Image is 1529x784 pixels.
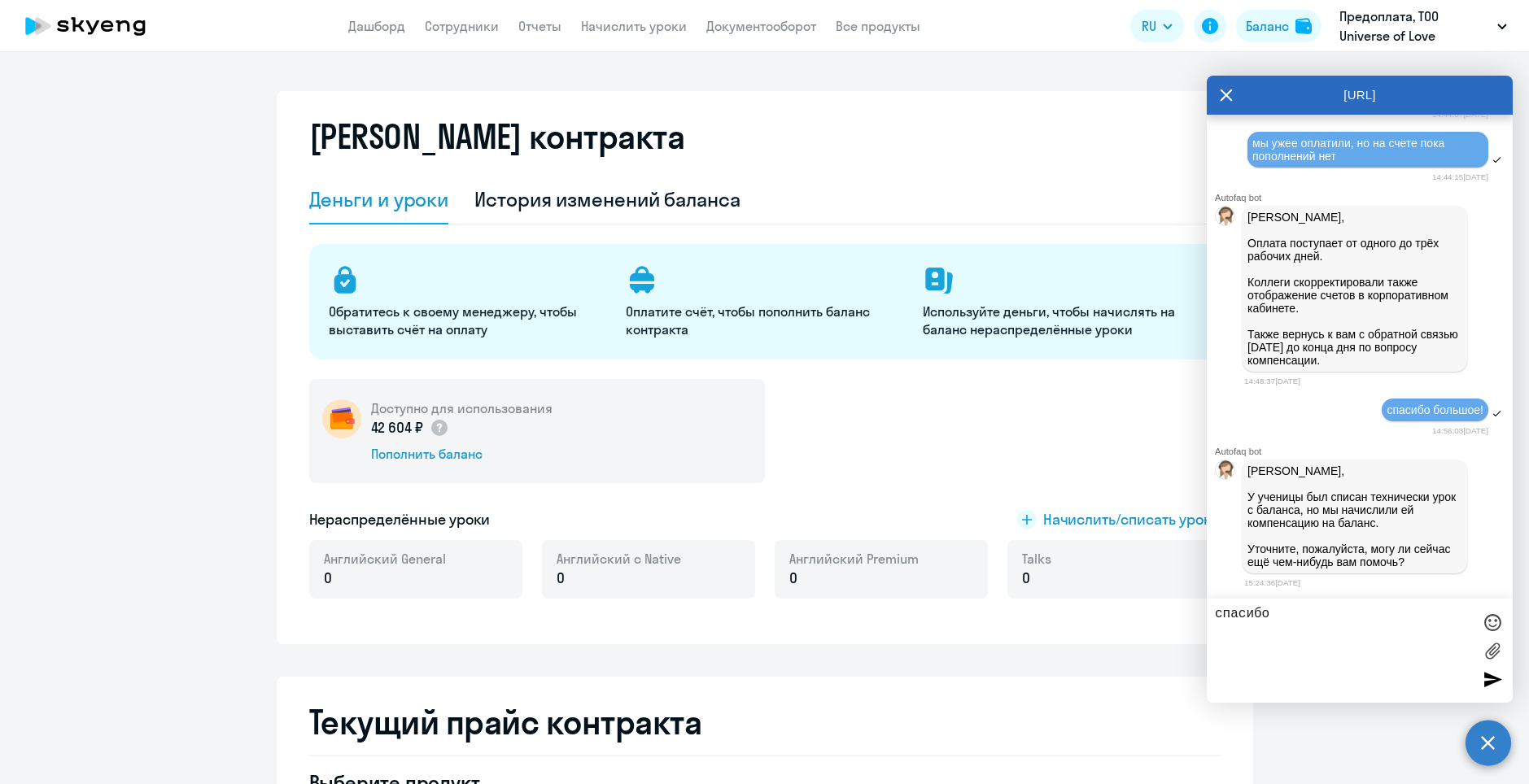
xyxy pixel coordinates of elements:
p: Оплатите счёт, чтобы пополнить баланс контракта [626,303,903,338]
label: Лимит 10 файлов [1480,638,1505,663]
span: мы ужее оплатили, но на счете пока пополнений нет [1252,137,1448,163]
div: Autofaq bot [1215,446,1513,456]
button: Предоплата, ТОО Universe of Love (Универсе оф лове) [1331,7,1515,46]
span: 0 [557,568,565,589]
span: Английский с Native [557,550,681,568]
span: Talks [1022,550,1051,568]
p: Используйте деньги, чтобы начислять на баланс нераспределённые уроки [923,303,1200,338]
img: balance [1295,18,1312,34]
textarea: спасиб [1215,607,1472,695]
time: 14:44:15[DATE] [1432,172,1488,181]
p: Обратитесь к своему менеджеру, чтобы выставить счёт на оплату [329,303,606,338]
p: Предоплата, ТОО Universe of Love (Универсе оф лове) [1339,7,1491,46]
img: bot avatar [1216,460,1236,484]
button: Балансbalance [1236,10,1321,42]
h2: Текущий прайс контракта [309,703,1221,742]
img: bot avatar [1216,207,1236,230]
a: Сотрудники [425,18,499,34]
time: 15:24:36[DATE] [1244,578,1300,587]
p: 42 604 ₽ [371,417,450,438]
div: Баланс [1246,16,1289,36]
span: Английский General [324,550,446,568]
h5: Нераспределённые уроки [309,509,491,530]
h5: Доступно для использования [371,399,553,417]
a: Дашборд [348,18,405,34]
img: wallet-circle.png [322,399,361,438]
h2: [PERSON_NAME] контракта [309,117,685,156]
span: 0 [324,568,332,589]
time: 14:56:03[DATE] [1432,426,1488,435]
div: Autofaq bot [1215,193,1513,203]
p: [PERSON_NAME], Оплата поступает от одного до трёх рабочих дней. Коллеги скорректировали также ото... [1247,211,1462,367]
div: История изменений баланса [474,186,740,212]
a: Документооборот [706,18,816,34]
p: [PERSON_NAME], У ученицы был списан технически урок с баланса, но мы начислили ей компенсацию на ... [1247,464,1462,568]
time: 14:48:37[DATE] [1244,377,1300,385]
button: RU [1130,10,1184,42]
span: Начислить/списать уроки [1043,509,1221,530]
span: 0 [1022,568,1030,589]
span: RU [1142,16,1156,36]
a: Отчеты [518,18,561,34]
a: Все продукты [836,18,920,34]
div: Пополнить баланс [371,445,553,463]
a: Начислить уроки [581,18,687,34]
span: 0 [789,568,797,589]
span: Английский Premium [789,550,919,568]
span: спасибо большое! [1387,403,1483,416]
div: Деньги и уроки [309,186,449,212]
